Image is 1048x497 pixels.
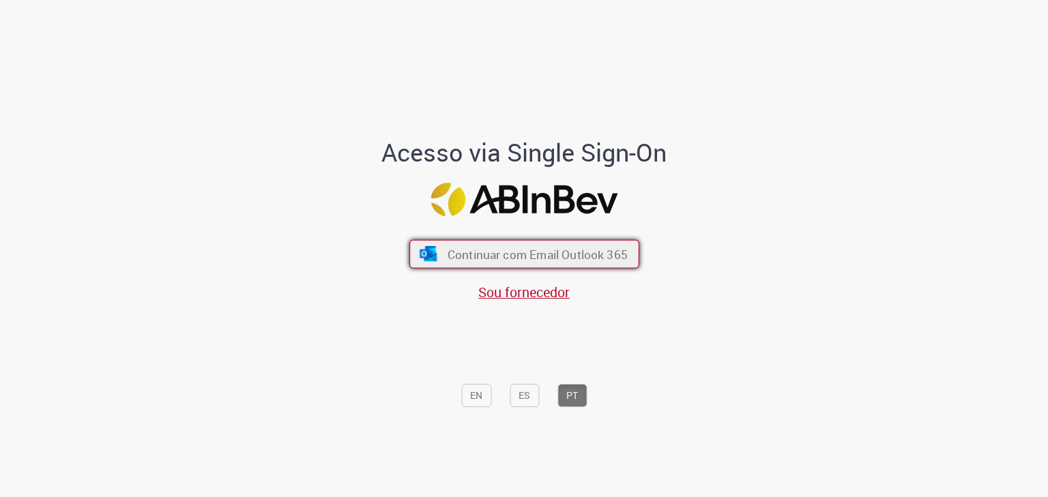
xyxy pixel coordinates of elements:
[447,247,627,262] span: Continuar com Email Outlook 365
[510,384,539,407] button: ES
[409,240,639,269] button: ícone Azure/Microsoft 360 Continuar com Email Outlook 365
[557,384,587,407] button: PT
[431,183,617,216] img: Logo ABInBev
[418,247,438,262] img: ícone Azure/Microsoft 360
[478,283,570,301] a: Sou fornecedor
[335,139,714,166] h1: Acesso via Single Sign-On
[461,384,491,407] button: EN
